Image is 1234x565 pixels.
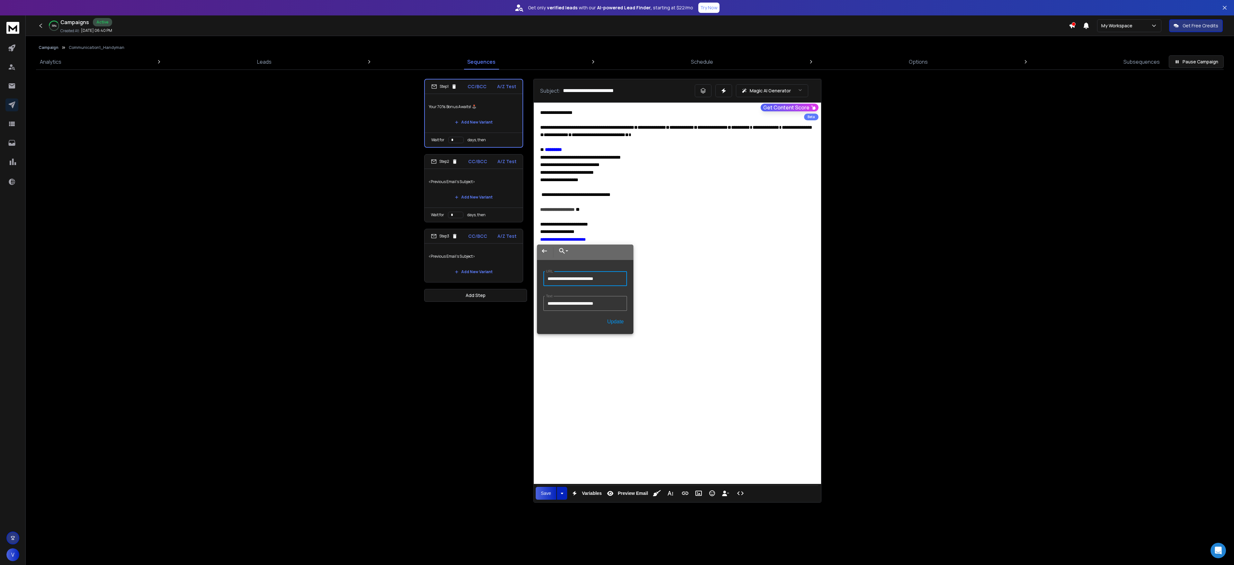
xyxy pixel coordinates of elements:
strong: verified leads [547,5,577,11]
button: Update [604,316,627,328]
label: Text [545,294,554,298]
p: A/Z Test [497,158,516,165]
span: Preview Email [616,491,649,496]
img: logo [6,22,19,34]
p: Your 70% Bonus Awaits! 🕹️ [429,98,519,116]
li: Step1CC/BCCA/Z TestYour 70% Bonus Awaits! 🕹️Add New VariantWait fordays, then [424,79,523,148]
p: [DATE] 06:40 PM [81,28,112,33]
a: Sequences [463,54,499,69]
h1: Campaigns [60,18,89,26]
p: My Workspace [1101,23,1135,29]
li: Step2CC/BCCA/Z Test<Previous Email's Subject>Add New VariantWait fordays, then [424,154,523,222]
p: Options [909,58,928,66]
p: Sequences [467,58,496,66]
a: Analytics [36,54,65,69]
button: Choose Link [555,245,569,257]
p: Wait for [431,212,444,218]
div: Beta [804,114,818,120]
button: Try Now [698,3,720,13]
p: Magic AI Generator [750,88,791,94]
p: Created At: [60,28,80,33]
div: Step 1 [431,84,457,89]
div: Open Intercom Messenger [1211,543,1226,558]
button: Preview Email [604,487,649,500]
button: Add New Variant [450,191,498,204]
p: <Previous Email's Subject> [428,173,519,191]
p: A/Z Test [497,83,516,90]
p: days, then [468,137,486,143]
p: Get only with our starting at $22/mo [528,5,693,11]
div: Active [93,18,112,26]
p: Subsequences [1123,58,1160,66]
button: Emoticons [706,487,718,500]
a: Subsequences [1120,54,1164,69]
p: days, then [467,212,486,218]
button: Get Content Score [761,104,818,111]
p: Leads [257,58,272,66]
button: Variables [568,487,603,500]
div: Step 2 [431,159,458,164]
a: Schedule [687,54,717,69]
button: Code View [734,487,747,500]
p: Analytics [40,58,61,66]
button: Add New Variant [450,265,498,278]
button: Back [537,245,552,257]
button: Insert Image (Ctrl+P) [693,487,705,500]
li: Step3CC/BCCA/Z Test<Previous Email's Subject>Add New Variant [424,229,523,282]
button: Clean HTML [651,487,663,500]
span: Variables [581,491,603,496]
p: CC/BCC [468,158,487,165]
p: 39 % [52,24,57,28]
button: Pause Campaign [1169,55,1224,68]
button: Insert Unsubscribe Link [720,487,732,500]
button: V [6,548,19,561]
p: CC/BCC [468,83,487,90]
p: Get Free Credits [1183,23,1218,29]
button: Get Free Credits [1169,19,1223,32]
a: Leads [253,54,275,69]
p: Subject: [540,87,560,95]
div: Step 3 [431,233,458,239]
p: Try Now [700,5,718,11]
p: Wait for [431,137,444,143]
p: Communication1_Handyman [69,45,124,50]
button: Magic AI Generator [736,84,808,97]
button: Add Step [424,289,527,302]
button: Campaign [39,45,58,50]
strong: AI-powered Lead Finder, [597,5,652,11]
button: Add New Variant [450,116,498,129]
a: Options [905,54,932,69]
p: <Previous Email's Subject> [428,247,519,265]
p: A/Z Test [497,233,516,239]
p: CC/BCC [468,233,487,239]
label: URL [545,269,554,273]
button: Save [536,487,556,500]
p: Schedule [691,58,713,66]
